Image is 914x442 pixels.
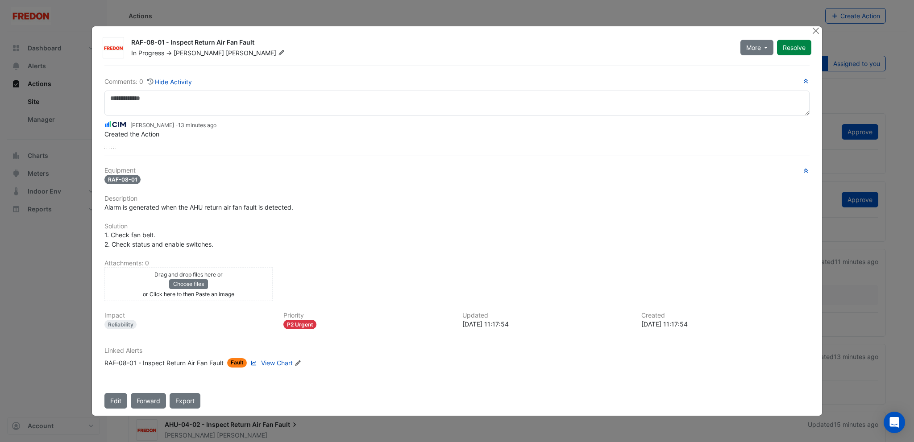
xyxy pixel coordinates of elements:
[104,203,293,211] span: Alarm is generated when the AHU return air fan fault is detected.
[104,120,127,129] img: CIM
[104,175,141,184] span: RAF-08-01
[170,393,200,409] a: Export
[169,279,208,289] button: Choose files
[641,312,810,319] h6: Created
[166,49,172,57] span: ->
[811,26,820,36] button: Close
[131,38,730,49] div: RAF-08-01 - Inspect Return Air Fan Fault
[131,49,164,57] span: In Progress
[130,121,216,129] small: [PERSON_NAME] -
[104,393,127,409] button: Edit
[147,77,193,87] button: Hide Activity
[226,49,287,58] span: [PERSON_NAME]
[104,223,810,230] h6: Solution
[104,312,273,319] h6: Impact
[249,358,292,368] a: View Chart
[462,319,631,329] div: [DATE] 11:17:54
[641,319,810,329] div: [DATE] 11:17:54
[104,231,213,248] span: 1. Check fan belt. 2. Check status and enable switches.
[143,291,234,297] small: or Click here to then Paste an image
[227,358,247,368] span: Fault
[283,312,452,319] h6: Priority
[104,167,810,174] h6: Equipment
[154,271,223,278] small: Drag and drop files here or
[884,412,905,433] div: Open Intercom Messenger
[746,43,761,52] span: More
[174,49,224,57] span: [PERSON_NAME]
[103,44,124,53] img: FREDON
[104,195,810,202] h6: Description
[104,260,810,267] h6: Attachments: 0
[178,122,216,128] span: 2025-08-20 11:17:54
[131,393,166,409] button: Forward
[295,360,301,367] fa-icon: Edit Linked Alerts
[740,40,774,55] button: More
[104,347,810,355] h6: Linked Alerts
[777,40,811,55] button: Resolve
[283,320,317,329] div: P2 Urgent
[462,312,631,319] h6: Updated
[104,358,224,368] div: RAF-08-01 - Inspect Return Air Fan Fault
[261,359,293,367] span: View Chart
[104,320,137,329] div: Reliability
[104,77,193,87] div: Comments: 0
[104,130,159,138] span: Created the Action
